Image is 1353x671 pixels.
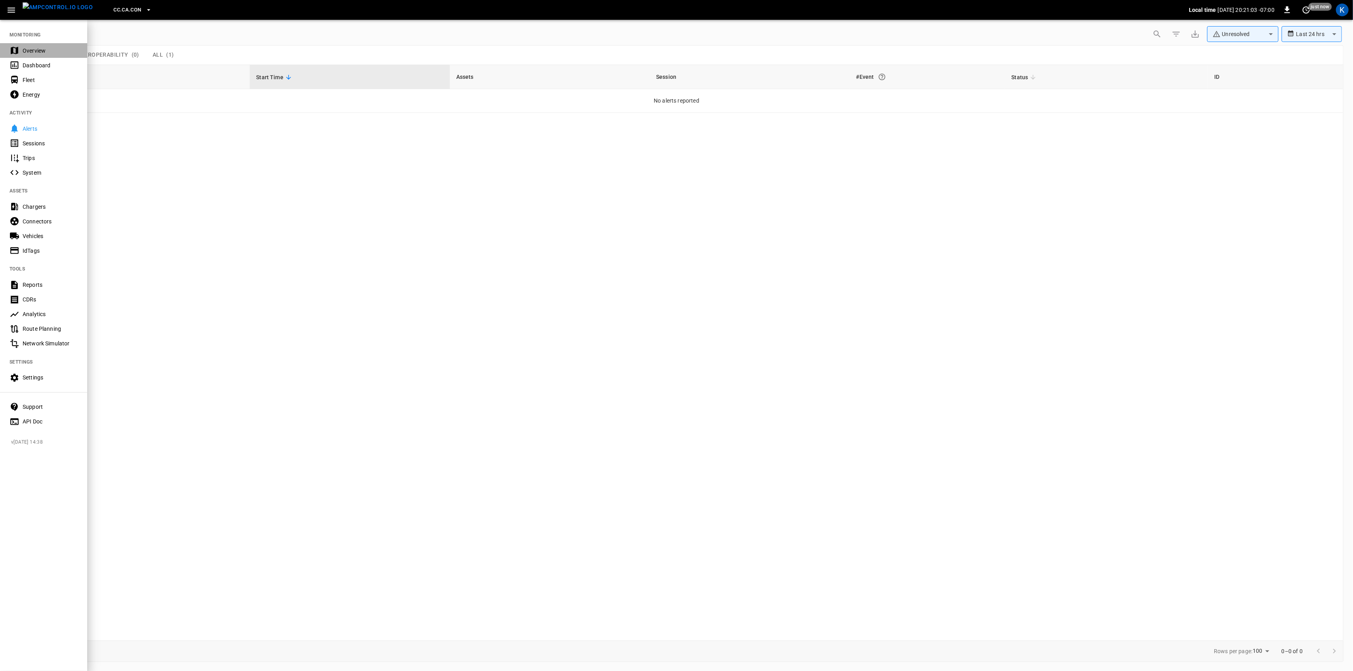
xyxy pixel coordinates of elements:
[1309,3,1332,11] span: just now
[23,139,78,147] div: Sessions
[23,169,78,177] div: System
[23,125,78,133] div: Alerts
[1300,4,1313,16] button: set refresh interval
[23,61,78,69] div: Dashboard
[113,6,141,15] span: CC.CA.CON
[11,438,81,446] span: v [DATE] 14:38
[23,154,78,162] div: Trips
[23,232,78,240] div: Vehicles
[23,310,78,318] div: Analytics
[23,217,78,225] div: Connectors
[23,339,78,347] div: Network Simulator
[23,203,78,211] div: Chargers
[23,295,78,303] div: CDRs
[23,374,78,381] div: Settings
[23,91,78,99] div: Energy
[23,417,78,425] div: API Doc
[23,47,78,55] div: Overview
[23,2,93,12] img: ampcontrol.io logo
[23,403,78,411] div: Support
[1218,6,1275,14] p: [DATE] 20:21:03 -07:00
[23,281,78,289] div: Reports
[23,325,78,333] div: Route Planning
[1336,4,1349,16] div: profile-icon
[23,76,78,84] div: Fleet
[1189,6,1216,14] p: Local time
[23,247,78,255] div: IdTags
